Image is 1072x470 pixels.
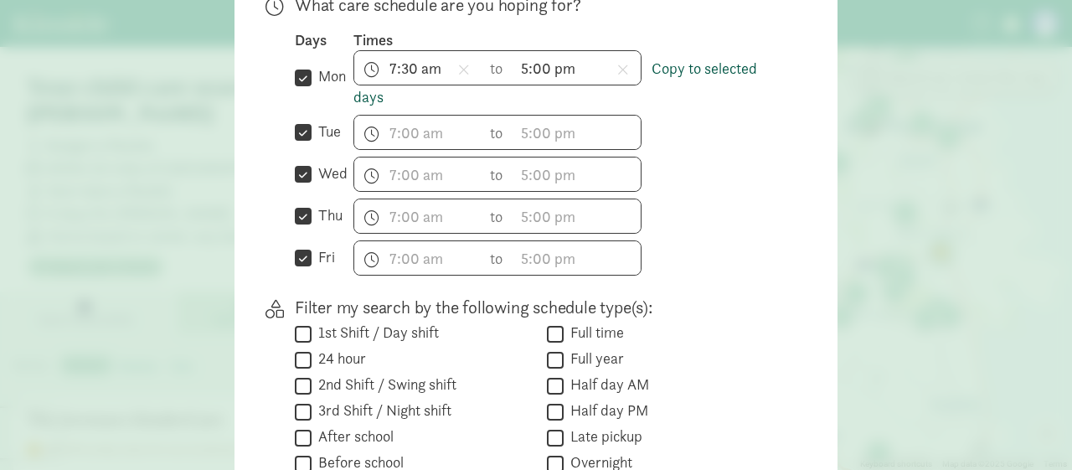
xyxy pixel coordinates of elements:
label: 3rd Shift / Night shift [312,400,451,421]
input: 7:00 am [354,51,482,85]
input: 7:00 am [354,199,482,233]
input: 5:00 pm [513,241,641,275]
span: to [490,247,505,270]
span: to [490,205,505,228]
input: 7:00 am [354,241,482,275]
label: 1st Shift / Day shift [312,323,439,343]
div: Days [295,30,353,50]
span: to [490,57,505,80]
label: mon [312,66,346,86]
label: After school [312,426,394,447]
input: 5:00 pm [513,51,641,85]
input: 5:00 pm [513,199,641,233]
span: to [490,163,505,186]
div: Times [353,30,784,50]
label: 2nd Shift / Swing shift [312,374,456,395]
input: 5:00 pm [513,116,641,149]
label: Late pickup [564,426,642,447]
input: 7:00 am [354,158,482,191]
label: thu [312,205,343,225]
label: fri [312,247,335,267]
label: tue [312,121,341,142]
label: Half day PM [564,400,648,421]
label: Half day AM [564,374,649,395]
label: Full year [564,349,624,369]
label: wed [312,163,348,183]
input: 5:00 pm [513,158,641,191]
label: 24 hour [312,349,366,369]
input: 7:00 am [354,116,482,149]
label: Full time [564,323,624,343]
p: Filter my search by the following schedule type(s): [295,296,784,319]
span: to [490,121,505,144]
